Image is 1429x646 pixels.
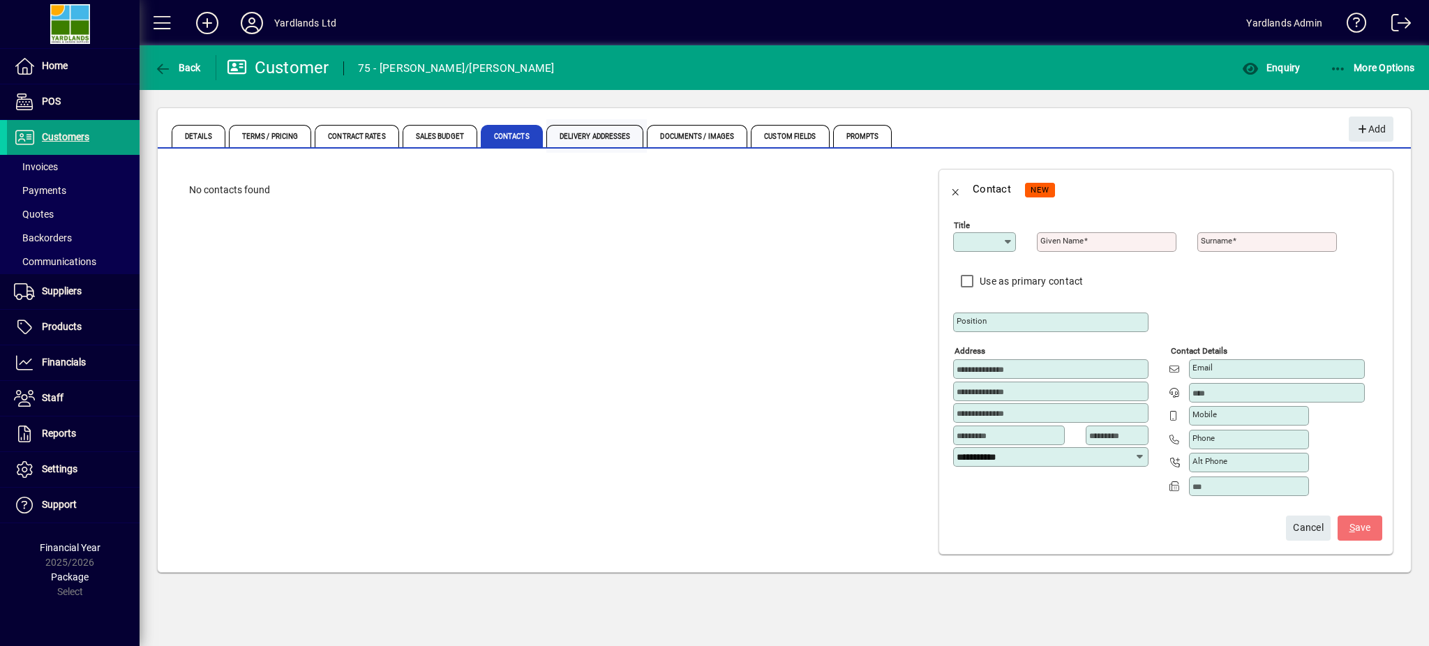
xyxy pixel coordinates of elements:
button: Back [939,172,973,206]
button: Add [1349,117,1393,142]
span: Terms / Pricing [229,125,312,147]
mat-label: Position [957,316,987,326]
span: Custom Fields [751,125,829,147]
span: ave [1349,516,1371,539]
div: Customer [227,57,329,79]
a: Financials [7,345,140,380]
a: Payments [7,179,140,202]
button: Back [151,55,204,80]
button: Cancel [1286,516,1331,541]
div: Yardlands Admin [1246,12,1322,34]
span: Enquiry [1242,62,1300,73]
span: Support [42,499,77,510]
button: Save [1338,516,1382,541]
span: Payments [14,185,66,196]
span: Financials [42,356,86,368]
mat-label: Mobile [1192,410,1217,419]
button: Add [185,10,230,36]
a: Backorders [7,226,140,250]
a: Products [7,310,140,345]
span: Invoices [14,161,58,172]
a: Support [7,488,140,523]
span: Quotes [14,209,54,220]
span: Cancel [1293,516,1324,539]
mat-label: Alt Phone [1192,456,1227,466]
button: More Options [1326,55,1419,80]
a: Reports [7,416,140,451]
span: Suppliers [42,285,82,296]
span: Communications [14,256,96,267]
span: Details [172,125,225,147]
button: Profile [230,10,274,36]
a: Invoices [7,155,140,179]
span: Delivery Addresses [546,125,644,147]
mat-label: Phone [1192,433,1215,443]
span: NEW [1031,186,1049,195]
span: Reports [42,428,76,439]
mat-label: Email [1192,363,1213,373]
span: Contract Rates [315,125,398,147]
button: Enquiry [1239,55,1303,80]
span: Sales Budget [403,125,477,147]
span: Customers [42,131,89,142]
div: No contacts found [175,169,914,211]
mat-label: Surname [1201,236,1232,246]
a: Staff [7,381,140,416]
span: Back [154,62,201,73]
a: Settings [7,452,140,487]
app-page-header-button: Back [140,55,216,80]
span: Products [42,321,82,332]
div: Contact [973,178,1011,200]
div: 75 - [PERSON_NAME]/[PERSON_NAME] [358,57,555,80]
a: POS [7,84,140,119]
a: Communications [7,250,140,273]
span: S [1349,522,1355,533]
span: Contacts [481,125,543,147]
a: Home [7,49,140,84]
label: Use as primary contact [977,274,1084,288]
span: Prompts [833,125,892,147]
span: Documents / Images [647,125,747,147]
span: Add [1356,118,1386,141]
mat-label: Title [954,220,970,230]
span: Home [42,60,68,71]
a: Quotes [7,202,140,226]
div: Yardlands Ltd [274,12,336,34]
a: Knowledge Base [1336,3,1367,48]
span: Financial Year [40,542,100,553]
a: Logout [1381,3,1412,48]
span: POS [42,96,61,107]
span: Staff [42,392,63,403]
a: Suppliers [7,274,140,309]
span: Settings [42,463,77,474]
span: Package [51,571,89,583]
span: Backorders [14,232,72,243]
span: More Options [1330,62,1415,73]
mat-label: Given name [1040,236,1084,246]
